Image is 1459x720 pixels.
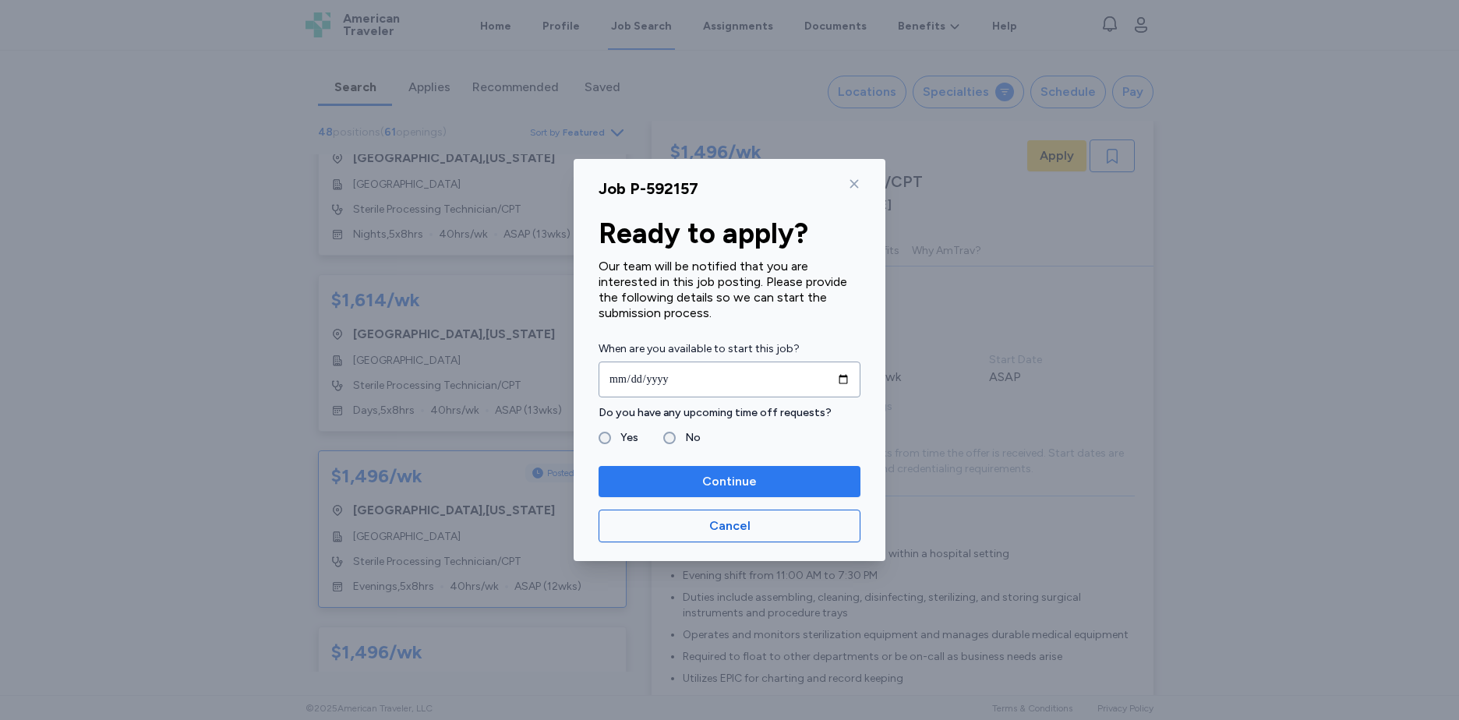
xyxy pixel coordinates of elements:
[599,466,860,497] button: Continue
[599,510,860,542] button: Cancel
[709,517,751,535] span: Cancel
[599,340,860,358] label: When are you available to start this job?
[599,404,860,422] label: Do you have any upcoming time off requests?
[599,259,860,321] div: Our team will be notified that you are interested in this job posting. Please provide the followi...
[611,429,638,447] label: Yes
[599,178,698,199] div: Job P-592157
[599,218,860,249] div: Ready to apply?
[676,429,701,447] label: No
[702,472,757,491] span: Continue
